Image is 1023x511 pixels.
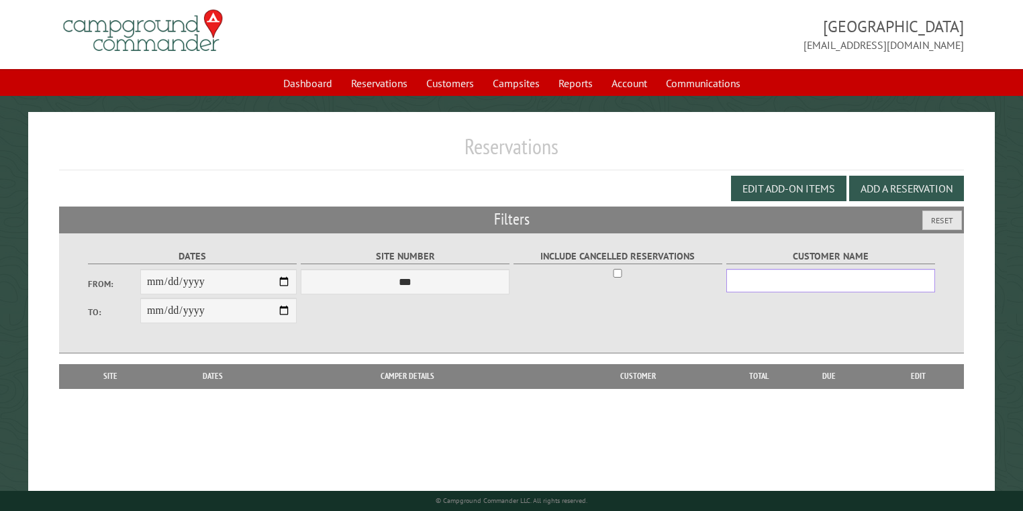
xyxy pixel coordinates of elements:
[272,364,544,388] th: Camper Details
[550,70,601,96] a: Reports
[88,249,297,264] label: Dates
[275,70,340,96] a: Dashboard
[301,249,509,264] label: Site Number
[726,249,935,264] label: Customer Name
[59,133,965,170] h1: Reservations
[59,207,965,232] h2: Filters
[59,5,227,57] img: Campground Commander
[511,15,964,53] span: [GEOGRAPHIC_DATA] [EMAIL_ADDRESS][DOMAIN_NAME]
[514,249,722,264] label: Include Cancelled Reservations
[66,364,155,388] th: Site
[872,364,964,388] th: Edit
[418,70,482,96] a: Customers
[658,70,748,96] a: Communications
[731,176,846,201] button: Edit Add-on Items
[88,278,140,290] label: From:
[436,496,587,505] small: © Campground Commander LLC. All rights reserved.
[485,70,548,96] a: Campsites
[544,364,732,388] th: Customer
[922,211,962,230] button: Reset
[849,176,964,201] button: Add a Reservation
[88,306,140,319] label: To:
[154,364,271,388] th: Dates
[603,70,655,96] a: Account
[732,364,786,388] th: Total
[786,364,872,388] th: Due
[343,70,416,96] a: Reservations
